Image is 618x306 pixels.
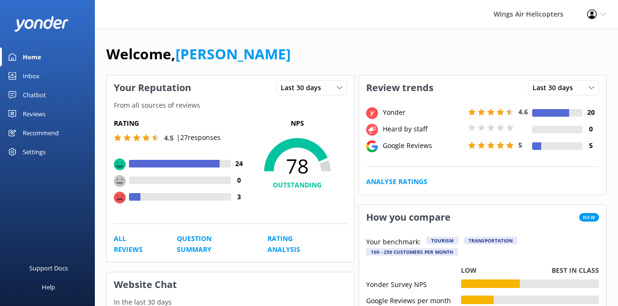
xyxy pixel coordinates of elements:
[164,133,174,142] span: 4.5
[107,100,354,111] p: From all sources of reviews
[366,296,461,304] div: Google Reviews per month
[248,118,347,129] p: NPS
[231,158,248,169] h4: 24
[582,107,599,118] h4: 20
[518,107,528,116] span: 4.6
[23,85,46,104] div: Chatbot
[23,142,46,161] div: Settings
[380,140,466,151] div: Google Reviews
[176,132,221,143] p: | 27 responses
[23,123,59,142] div: Recommend
[579,213,599,222] span: New
[248,154,347,178] span: 78
[114,118,248,129] h5: Rating
[582,124,599,134] h4: 0
[177,233,246,255] a: Question Summary
[461,265,477,276] p: Low
[23,47,41,66] div: Home
[114,233,156,255] a: All Reviews
[23,104,46,123] div: Reviews
[380,107,466,118] div: Yonder
[14,16,69,32] img: yonder-white-logo.png
[518,140,522,149] span: 5
[366,237,421,248] p: Your benchmark:
[426,237,458,244] div: Tourism
[359,205,458,230] h3: How you compare
[107,272,354,297] h3: Website Chat
[23,66,39,85] div: Inbox
[175,44,291,64] a: [PERSON_NAME]
[281,83,327,93] span: Last 30 days
[380,124,466,134] div: Heard by staff
[231,175,248,185] h4: 0
[106,43,291,65] h1: Welcome,
[533,83,579,93] span: Last 30 days
[552,265,599,276] p: Best in class
[366,279,461,288] div: Yonder Survey NPS
[366,176,427,187] a: Analyse Ratings
[231,192,248,202] h4: 3
[582,140,599,151] h4: 5
[248,180,347,190] h4: OUTSTANDING
[359,75,441,100] h3: Review trends
[29,259,68,278] div: Support Docs
[464,237,517,244] div: Transportation
[42,278,55,297] div: Help
[366,248,458,256] div: 100 - 250 customers per month
[267,233,325,255] a: Rating Analysis
[107,75,198,100] h3: Your Reputation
